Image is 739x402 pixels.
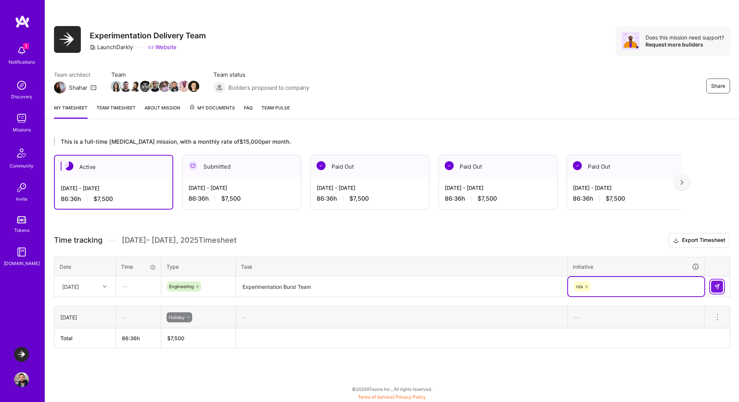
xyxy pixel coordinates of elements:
img: Community [13,144,31,162]
a: FAQ [244,104,253,119]
img: tokens [17,216,26,223]
th: Date [54,257,116,276]
img: Company Logo [54,26,81,53]
a: Team Member Avatar [189,80,199,93]
div: Discovery [11,93,32,100]
div: Community [10,162,34,170]
img: Paid Out [317,161,326,170]
div: Notifications [9,58,35,66]
img: Team Member Avatar [169,81,180,92]
th: $7,500 [161,328,236,348]
img: logo [15,15,30,28]
span: Team [111,71,199,79]
a: My Documents [189,104,235,119]
img: Submitted [188,161,197,170]
img: Team Architect [54,82,66,93]
div: — [116,307,161,327]
span: 1 [23,43,29,49]
img: Team Member Avatar [188,81,199,92]
i: icon CompanyGray [90,44,96,50]
a: Team Member Avatar [160,80,169,93]
span: $7,500 [478,195,497,202]
th: 86:36h [116,328,161,348]
a: Privacy Policy [396,394,426,400]
div: Request more builders [646,41,724,48]
div: Paid Out [439,155,557,178]
span: $7,500 [93,195,113,203]
img: Paid Out [445,161,454,170]
h3: Experimentation Delivery Team [90,31,206,40]
span: | [358,394,426,400]
a: Team Member Avatar [140,80,150,93]
div: 86:36 h [573,195,679,202]
a: Team Member Avatar [150,80,160,93]
img: bell [14,43,29,58]
div: null [711,281,724,293]
img: guide book [14,245,29,259]
div: — [568,307,705,327]
div: LaunchDarkly [90,43,133,51]
span: Team Pulse [261,105,290,111]
img: LaunchDarkly: Experimentation Delivery Team [14,347,29,362]
img: User Avatar [14,372,29,387]
img: discovery [14,78,29,93]
img: Active [64,162,73,170]
img: Submit [714,284,720,290]
th: Task [236,257,568,276]
div: Missions [13,126,31,134]
img: Team Member Avatar [140,81,151,92]
span: [DATE] - [DATE] , 2025 Timesheet [122,236,237,245]
div: This is a full-time [MEDICAL_DATA] mission, with a monthly rate of $15,000 per month. [54,137,682,146]
a: Team Pulse [261,104,290,119]
img: Invite [14,180,29,195]
span: My Documents [189,104,235,112]
textarea: Experimentation Burst Team [237,277,567,297]
div: Shahar [69,84,88,92]
img: Builders proposed to company [213,82,225,93]
div: 86:36 h [61,195,166,203]
div: [DOMAIN_NAME] [4,259,40,267]
div: Initiative [573,262,700,271]
button: Share [706,79,730,93]
a: Team Member Avatar [169,80,179,93]
span: $7,500 [349,195,369,202]
img: Team Member Avatar [149,81,161,92]
div: [DATE] - [DATE] [445,184,551,192]
div: 86:36 h [188,195,295,202]
span: Team status [213,71,309,79]
div: 86:36 h [445,195,551,202]
img: Paid Out [573,161,582,170]
button: Export Timesheet [668,233,730,248]
div: Does this mission need support? [646,34,724,41]
a: Team timesheet [96,104,136,119]
span: Holiday [169,315,185,320]
div: [DATE] [60,313,110,321]
img: Team Member Avatar [159,81,170,92]
img: Team Member Avatar [111,81,122,92]
a: Team Member Avatar [131,80,140,93]
a: User Avatar [12,372,31,387]
span: Team architect [54,71,96,79]
a: About Mission [145,104,180,119]
a: Website [148,43,177,51]
div: [DATE] - [DATE] [61,184,166,192]
div: Time [121,263,156,271]
img: Team Member Avatar [120,81,131,92]
img: Avatar [622,32,640,50]
div: [DATE] [62,283,79,290]
th: Type [161,257,236,276]
span: n/a [576,284,583,289]
a: My timesheet [54,104,88,119]
div: [DATE] - [DATE] [317,184,423,192]
img: teamwork [14,111,29,126]
span: $7,500 [606,195,625,202]
img: Team Member Avatar [130,81,141,92]
th: Total [54,328,116,348]
i: icon Mail [91,84,96,90]
div: 86:36 h [317,195,423,202]
div: Paid Out [567,155,685,178]
a: LaunchDarkly: Experimentation Delivery Team [12,347,31,362]
span: Engineering [169,284,194,289]
img: right [681,180,684,185]
a: Terms of Service [358,394,393,400]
